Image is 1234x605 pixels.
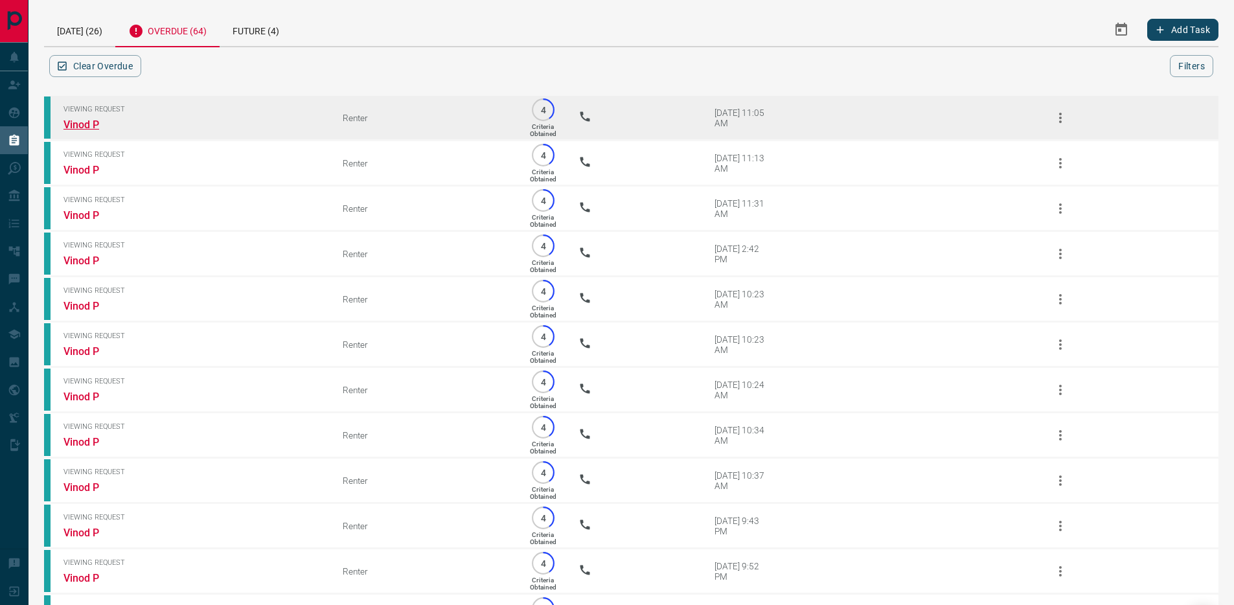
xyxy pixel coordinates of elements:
[714,470,770,491] div: [DATE] 10:37 AM
[44,505,51,547] div: condos.ca
[538,377,548,387] p: 4
[538,332,548,341] p: 4
[44,414,51,456] div: condos.ca
[115,13,220,47] div: Overdue (64)
[49,55,141,77] button: Clear Overdue
[44,369,51,411] div: condos.ca
[538,196,548,205] p: 4
[63,209,161,222] a: Vinod P
[343,203,507,214] div: Renter
[1147,19,1218,41] button: Add Task
[530,486,556,500] p: Criteria Obtained
[63,255,161,267] a: Vinod P
[714,425,770,446] div: [DATE] 10:34 AM
[538,286,548,296] p: 4
[530,350,556,364] p: Criteria Obtained
[63,481,161,494] a: Vinod P
[63,436,161,448] a: Vinod P
[44,142,51,184] div: condos.ca
[63,558,323,567] span: Viewing Request
[538,513,548,523] p: 4
[714,153,770,174] div: [DATE] 11:13 AM
[63,513,323,521] span: Viewing Request
[44,233,51,275] div: condos.ca
[63,527,161,539] a: Vinod P
[530,576,556,591] p: Criteria Obtained
[343,339,507,350] div: Renter
[63,345,161,358] a: Vinod P
[220,13,292,46] div: Future (4)
[343,521,507,531] div: Renter
[714,289,770,310] div: [DATE] 10:23 AM
[714,334,770,355] div: [DATE] 10:23 AM
[63,332,323,340] span: Viewing Request
[343,385,507,395] div: Renter
[63,241,323,249] span: Viewing Request
[63,150,323,159] span: Viewing Request
[530,440,556,455] p: Criteria Obtained
[538,241,548,251] p: 4
[63,119,161,131] a: Vinod P
[343,475,507,486] div: Renter
[530,395,556,409] p: Criteria Obtained
[530,123,556,137] p: Criteria Obtained
[714,108,770,128] div: [DATE] 11:05 AM
[343,113,507,123] div: Renter
[530,304,556,319] p: Criteria Obtained
[530,531,556,545] p: Criteria Obtained
[44,187,51,229] div: condos.ca
[44,13,115,46] div: [DATE] (26)
[1106,14,1137,45] button: Select Date Range
[714,380,770,400] div: [DATE] 10:24 AM
[714,244,770,264] div: [DATE] 2:42 PM
[63,391,161,403] a: Vinod P
[44,550,51,592] div: condos.ca
[63,572,161,584] a: Vinod P
[530,259,556,273] p: Criteria Obtained
[1170,55,1213,77] button: Filters
[63,422,323,431] span: Viewing Request
[538,105,548,115] p: 4
[538,422,548,432] p: 4
[530,168,556,183] p: Criteria Obtained
[714,561,770,582] div: [DATE] 9:52 PM
[44,323,51,365] div: condos.ca
[343,566,507,576] div: Renter
[343,430,507,440] div: Renter
[530,214,556,228] p: Criteria Obtained
[44,459,51,501] div: condos.ca
[343,249,507,259] div: Renter
[44,97,51,139] div: condos.ca
[63,164,161,176] a: Vinod P
[538,150,548,160] p: 4
[63,286,323,295] span: Viewing Request
[63,105,323,113] span: Viewing Request
[63,468,323,476] span: Viewing Request
[714,516,770,536] div: [DATE] 9:43 PM
[63,377,323,385] span: Viewing Request
[538,558,548,568] p: 4
[538,468,548,477] p: 4
[343,294,507,304] div: Renter
[714,198,770,219] div: [DATE] 11:31 AM
[44,278,51,320] div: condos.ca
[343,158,507,168] div: Renter
[63,300,161,312] a: Vinod P
[63,196,323,204] span: Viewing Request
